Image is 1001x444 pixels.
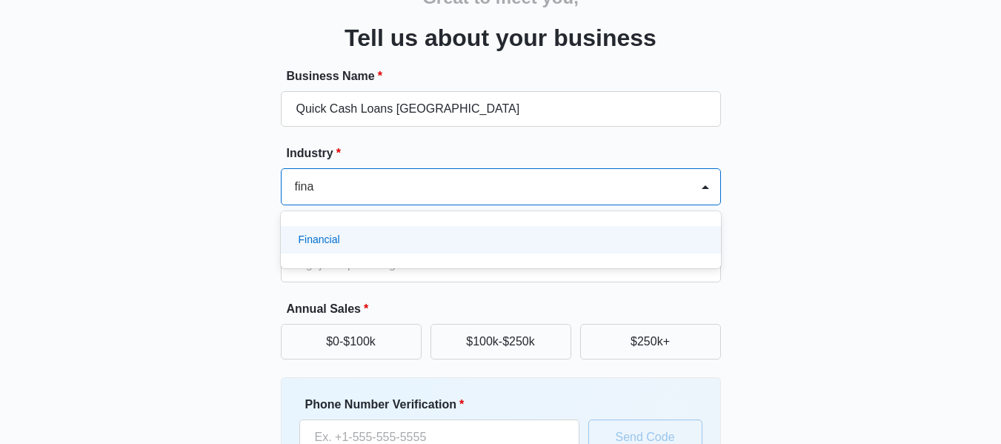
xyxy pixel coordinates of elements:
h3: Tell us about your business [345,20,656,56]
label: Phone Number Verification [305,396,585,414]
p: Financial [299,232,340,248]
label: Industry [287,145,727,162]
button: $250k+ [580,324,721,359]
label: Business Name [287,67,727,85]
label: Annual Sales [287,300,727,318]
button: $0-$100k [281,324,422,359]
input: e.g. Jane's Plumbing [281,91,721,127]
button: $100k-$250k [430,324,571,359]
